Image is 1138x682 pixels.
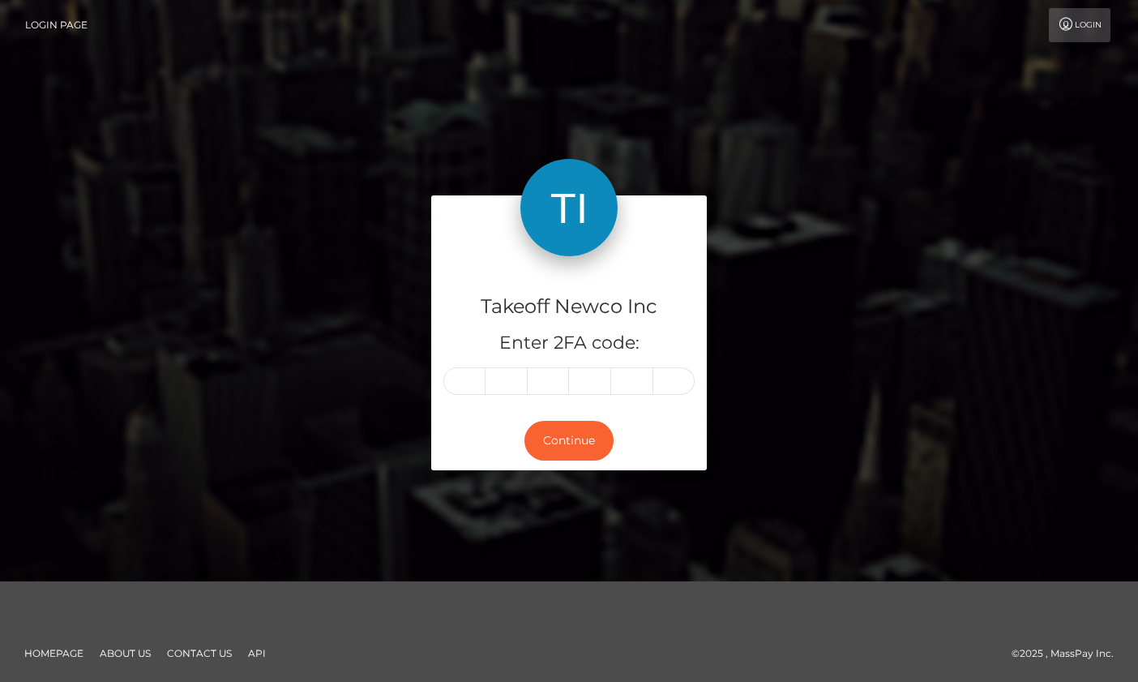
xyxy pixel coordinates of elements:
img: Takeoff Newco Inc [520,159,618,256]
a: Login [1049,8,1110,42]
button: Continue [524,421,614,461]
a: Login Page [25,8,88,42]
h5: Enter 2FA code: [443,331,695,356]
div: © 2025 , MassPay Inc. [1012,645,1126,663]
a: API [242,641,272,666]
a: About Us [93,641,157,666]
h4: Takeoff Newco Inc [443,293,695,321]
a: Contact Us [160,641,238,666]
a: Homepage [18,641,90,666]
